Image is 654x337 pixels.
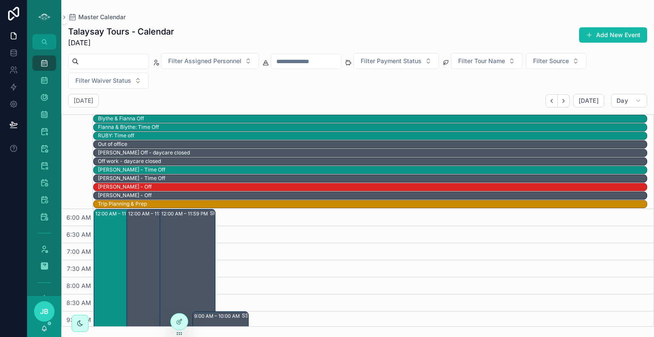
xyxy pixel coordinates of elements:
[611,94,647,107] button: Day
[98,123,159,131] div: Fianna & Blythe: Time Off
[98,174,165,182] div: Richard - Time Off
[98,175,165,182] div: [PERSON_NAME] - Time Off
[98,149,190,156] div: [PERSON_NAME] Off - daycare closed
[64,316,93,323] span: 9:00 AM
[98,166,165,174] div: Richard - Time Off
[98,166,165,173] div: [PERSON_NAME] - Time Off
[98,149,190,157] div: Becky Off - daycare closed
[210,210,264,217] div: Shishalh Nation Retreat with catered lunch
[194,312,242,320] div: 9:00 AM – 10:00 AM
[353,53,439,69] button: Select Button
[545,94,558,107] button: Back
[65,265,93,272] span: 7:30 AM
[95,209,144,218] div: 12:00 AM – 11:59 PM
[98,115,144,122] div: Blythe & Fianna Off
[68,13,126,21] a: Master Calendar
[64,231,93,238] span: 6:30 AM
[361,57,422,65] span: Filter Payment Status
[98,141,127,148] div: Out of office
[98,124,159,131] div: Fianna & Blythe: Time Off
[68,26,174,38] h1: Talaysay Tours - Calendar
[98,192,152,199] div: [PERSON_NAME] - Off
[37,10,51,24] img: App logo
[451,53,522,69] button: Select Button
[65,248,93,255] span: 7:00 AM
[573,94,604,107] button: [DATE]
[458,57,505,65] span: Filter Tour Name
[98,132,134,139] div: RUBY: Time off
[98,140,127,148] div: Out of office
[40,306,49,317] span: JB
[98,192,152,199] div: Candace - Off
[579,97,599,105] span: [DATE]
[64,214,93,221] span: 6:00 AM
[579,27,647,43] button: Add New Event
[98,183,152,190] div: [PERSON_NAME] - Off
[68,73,149,89] button: Select Button
[128,209,177,218] div: 12:00 AM – 11:59 PM
[64,282,93,289] span: 8:00 AM
[161,53,259,69] button: Select Button
[533,57,569,65] span: Filter Source
[74,96,93,105] h2: [DATE]
[242,312,295,319] div: SSC: TT - Early Bird Sunshine Coast (1) [PERSON_NAME], TW:VWWJ-STMK
[27,49,61,296] div: scrollable content
[161,209,210,218] div: 12:00 AM – 11:59 PM
[98,183,152,191] div: Candace - Off
[168,57,241,65] span: Filter Assigned Personnel
[98,200,147,207] div: Trip Planning & Prep
[75,76,131,85] span: Filter Waiver Status
[558,94,570,107] button: Next
[98,157,161,165] div: Off work - daycare closed
[526,53,586,69] button: Select Button
[78,13,126,21] span: Master Calendar
[98,158,161,165] div: Off work - daycare closed
[64,299,93,306] span: 8:30 AM
[68,38,174,48] span: [DATE]
[617,97,628,105] span: Day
